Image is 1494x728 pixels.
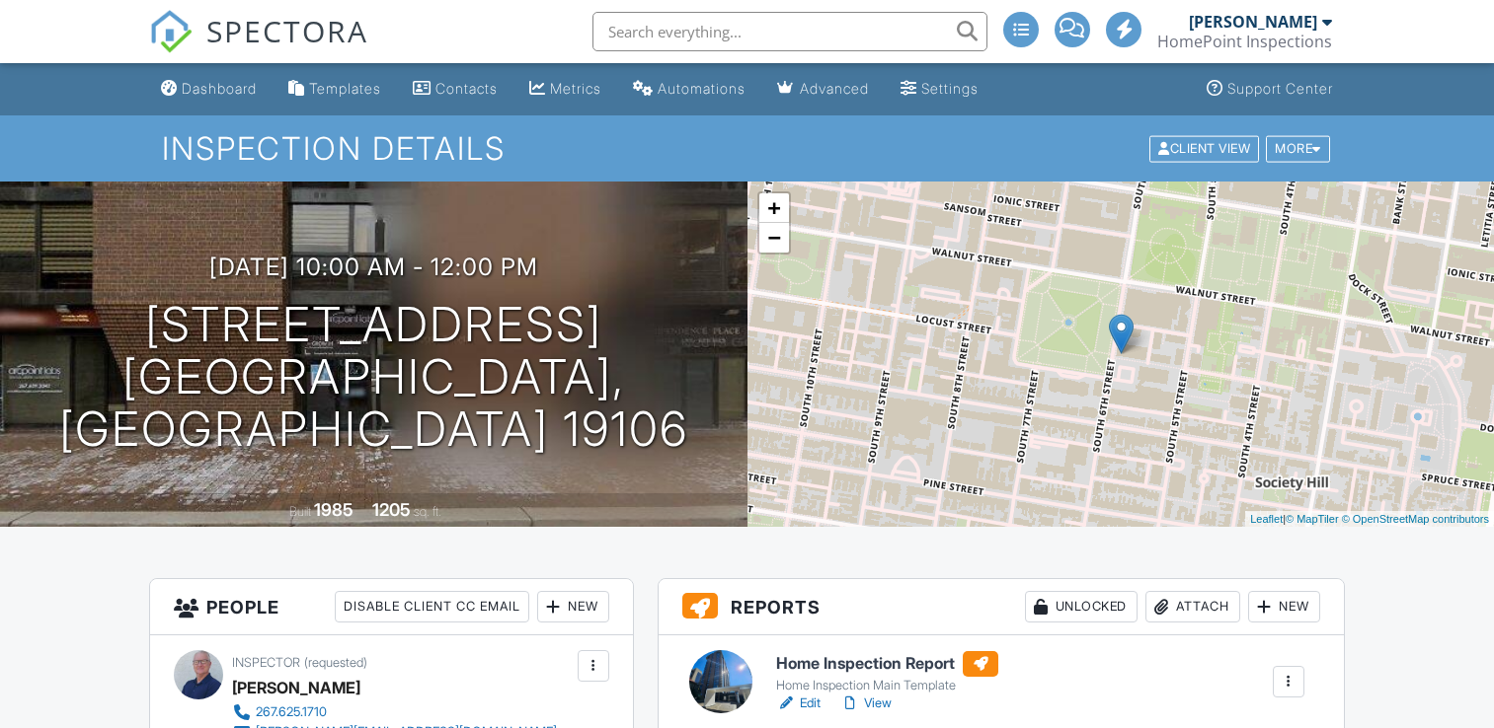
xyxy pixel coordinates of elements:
div: Attach [1145,591,1240,622]
a: Advanced [769,71,877,108]
h1: [STREET_ADDRESS] [GEOGRAPHIC_DATA], [GEOGRAPHIC_DATA] 19106 [32,299,716,455]
a: Contacts [405,71,506,108]
a: Client View [1147,140,1264,155]
div: Contacts [435,80,498,97]
div: Metrics [550,80,601,97]
span: (requested) [304,655,367,670]
h3: Reports [659,579,1344,635]
a: Zoom out [759,223,789,253]
div: Disable Client CC Email [335,591,529,622]
div: Templates [309,80,381,97]
div: Advanced [800,80,869,97]
a: Leaflet [1250,513,1283,525]
div: Settings [921,80,979,97]
h1: Inspection Details [162,131,1332,166]
a: 267.625.1710 [232,702,557,722]
div: Support Center [1227,80,1333,97]
a: Support Center [1199,71,1341,108]
div: New [537,591,609,622]
h3: People [150,579,632,635]
h3: [DATE] 10:00 am - 12:00 pm [209,254,538,280]
a: Settings [893,71,986,108]
span: Inspector [232,655,300,670]
div: New [1248,591,1320,622]
div: Dashboard [182,80,257,97]
div: 1205 [372,499,411,520]
div: More [1266,135,1330,162]
h6: Home Inspection Report [776,651,998,677]
div: Automations [658,80,746,97]
a: Edit [776,693,821,713]
div: 267.625.1710 [256,704,327,720]
span: sq. ft. [414,504,441,519]
a: Automations (Advanced) [625,71,753,108]
a: Home Inspection Report Home Inspection Main Template [776,651,998,694]
div: 1985 [314,499,354,520]
div: [PERSON_NAME] [232,673,360,702]
div: Unlocked [1025,591,1138,622]
a: Dashboard [153,71,265,108]
div: Client View [1149,135,1259,162]
a: SPECTORA [149,27,368,68]
a: Metrics [521,71,609,108]
span: Built [289,504,311,519]
a: © OpenStreetMap contributors [1342,513,1489,525]
span: SPECTORA [206,10,368,51]
input: Search everything... [592,12,987,51]
img: The Best Home Inspection Software - Spectora [149,10,193,53]
a: Templates [280,71,389,108]
div: Home Inspection Main Template [776,678,998,693]
div: | [1245,511,1494,528]
div: [PERSON_NAME] [1189,12,1317,32]
a: © MapTiler [1286,513,1339,525]
div: HomePoint Inspections [1157,32,1332,51]
a: Zoom in [759,193,789,223]
a: View [840,693,892,713]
